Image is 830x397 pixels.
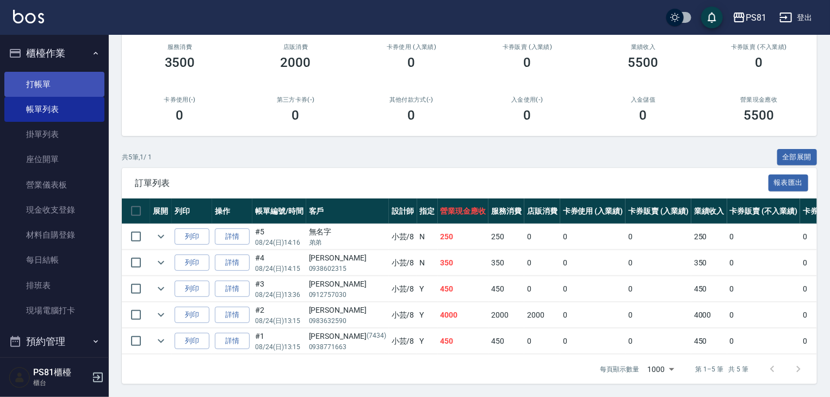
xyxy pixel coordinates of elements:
[524,199,560,224] th: 店販消費
[251,44,340,51] h2: 店販消費
[488,224,524,250] td: 250
[153,281,169,297] button: expand row
[153,255,169,271] button: expand row
[135,178,769,189] span: 訂單列表
[4,72,104,97] a: 打帳單
[560,328,626,354] td: 0
[727,302,800,328] td: 0
[176,108,184,123] h3: 0
[777,149,817,166] button: 全部展開
[524,302,560,328] td: 2000
[727,199,800,224] th: 卡券販賣 (不入業績)
[13,10,44,23] img: Logo
[251,96,340,103] h2: 第三方卡券(-)
[255,342,303,352] p: 08/24 (日) 13:15
[309,331,386,342] div: [PERSON_NAME]
[389,199,417,224] th: 設計師
[598,96,688,103] h2: 入金儲值
[714,44,804,51] h2: 卡券販賣 (不入業績)
[4,39,104,67] button: 櫃檯作業
[600,364,639,374] p: 每頁顯示數量
[306,199,389,224] th: 客戶
[625,302,691,328] td: 0
[252,250,306,276] td: #4
[4,122,104,147] a: 掛單列表
[560,224,626,250] td: 0
[727,224,800,250] td: 0
[524,328,560,354] td: 0
[4,97,104,122] a: 帳單列表
[153,333,169,349] button: expand row
[122,152,152,162] p: 共 5 筆, 1 / 1
[488,276,524,302] td: 450
[488,302,524,328] td: 2000
[309,278,386,290] div: [PERSON_NAME]
[417,199,438,224] th: 指定
[714,96,804,103] h2: 營業現金應收
[255,264,303,274] p: 08/24 (日) 14:15
[727,276,800,302] td: 0
[701,7,723,28] button: save
[367,44,456,51] h2: 卡券使用 (入業績)
[598,44,688,51] h2: 業績收入
[135,44,225,51] h3: 服務消費
[727,328,800,354] td: 0
[309,238,386,247] p: 弟弟
[775,8,817,28] button: 登出
[215,255,250,271] a: 詳情
[488,328,524,354] td: 450
[482,44,572,51] h2: 卡券販賣 (入業績)
[309,316,386,326] p: 0983632590
[367,331,386,342] p: (7434)
[438,302,489,328] td: 4000
[255,316,303,326] p: 08/24 (日) 13:15
[728,7,771,29] button: PS81
[153,228,169,245] button: expand row
[524,55,531,70] h3: 0
[175,333,209,350] button: 列印
[175,228,209,245] button: 列印
[33,367,89,378] h5: PS81櫃檯
[417,302,438,328] td: Y
[215,228,250,245] a: 詳情
[175,281,209,297] button: 列印
[524,224,560,250] td: 0
[309,305,386,316] div: [PERSON_NAME]
[172,199,212,224] th: 列印
[691,276,727,302] td: 450
[691,250,727,276] td: 350
[215,333,250,350] a: 詳情
[691,302,727,328] td: 4000
[309,342,386,352] p: 0938771663
[309,264,386,274] p: 0938602315
[309,252,386,264] div: [PERSON_NAME]
[727,250,800,276] td: 0
[4,273,104,298] a: 排班表
[252,199,306,224] th: 帳單編號/時間
[746,11,766,24] div: PS81
[367,96,456,103] h2: 其他付款方式(-)
[4,197,104,222] a: 現金收支登錄
[408,55,416,70] h3: 0
[769,175,809,191] button: 報表匯出
[33,378,89,388] p: 櫃台
[438,250,489,276] td: 350
[744,108,775,123] h3: 5500
[175,307,209,324] button: 列印
[696,364,748,374] p: 第 1–5 筆 共 5 筆
[560,302,626,328] td: 0
[438,328,489,354] td: 450
[153,307,169,323] button: expand row
[769,177,809,188] a: 報表匯出
[417,224,438,250] td: N
[252,276,306,302] td: #3
[438,199,489,224] th: 營業現金應收
[4,298,104,323] a: 現場電腦打卡
[4,172,104,197] a: 營業儀表板
[4,222,104,247] a: 材料自購登錄
[150,199,172,224] th: 展開
[255,290,303,300] p: 08/24 (日) 13:36
[309,290,386,300] p: 0912757030
[252,224,306,250] td: #5
[175,255,209,271] button: 列印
